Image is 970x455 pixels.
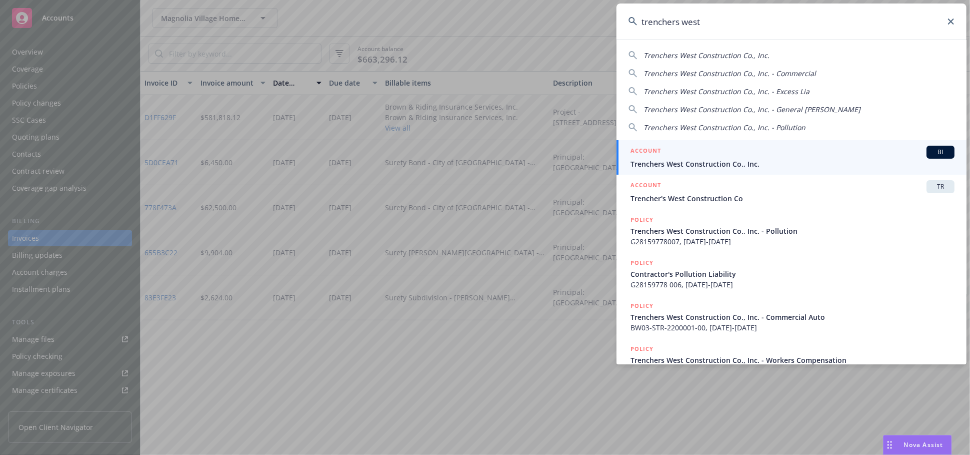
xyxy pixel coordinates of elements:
[630,180,661,192] h5: ACCOUNT
[630,258,653,268] h5: POLICY
[616,209,966,252] a: POLICYTrenchers West Construction Co., Inc. - PollutionG28159778007, [DATE]-[DATE]
[616,338,966,381] a: POLICYTrenchers West Construction Co., Inc. - Workers Compensation
[630,322,954,333] span: BW03-STR-2200001-00, [DATE]-[DATE]
[616,252,966,295] a: POLICYContractor's Pollution LiabilityG28159778 006, [DATE]-[DATE]
[643,87,809,96] span: Trenchers West Construction Co., Inc. - Excess Lia
[630,269,954,279] span: Contractor's Pollution Liability
[643,69,816,78] span: Trenchers West Construction Co., Inc. - Commercial
[630,159,954,169] span: Trenchers West Construction Co., Inc.
[630,301,653,311] h5: POLICY
[643,51,769,60] span: Trenchers West Construction Co., Inc.
[630,226,954,236] span: Trenchers West Construction Co., Inc. - Pollution
[643,123,805,132] span: Trenchers West Construction Co., Inc. - Pollution
[630,312,954,322] span: Trenchers West Construction Co., Inc. - Commercial Auto
[630,193,954,204] span: Trencher's West Construction Co
[643,105,860,114] span: Trenchers West Construction Co., Inc. - General [PERSON_NAME]
[616,295,966,338] a: POLICYTrenchers West Construction Co., Inc. - Commercial AutoBW03-STR-2200001-00, [DATE]-[DATE]
[930,148,950,157] span: BI
[616,175,966,209] a: ACCOUNTTRTrencher's West Construction Co
[616,140,966,175] a: ACCOUNTBITrenchers West Construction Co., Inc.
[630,215,653,225] h5: POLICY
[904,440,943,449] span: Nova Assist
[616,4,966,40] input: Search...
[883,435,952,455] button: Nova Assist
[630,344,653,354] h5: POLICY
[930,182,950,191] span: TR
[630,355,954,365] span: Trenchers West Construction Co., Inc. - Workers Compensation
[630,146,661,158] h5: ACCOUNT
[630,279,954,290] span: G28159778 006, [DATE]-[DATE]
[630,236,954,247] span: G28159778007, [DATE]-[DATE]
[883,435,896,454] div: Drag to move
